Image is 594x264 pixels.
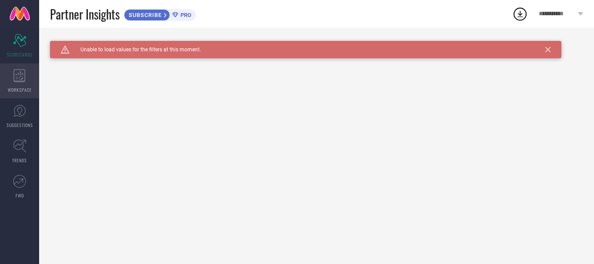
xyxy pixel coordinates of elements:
span: Unable to load values for the filters at this moment. [70,47,201,53]
span: SUBSCRIBE [124,12,164,18]
span: TRENDS [12,157,27,164]
span: Partner Insights [50,5,120,23]
a: SUBSCRIBEPRO [124,7,196,21]
span: SCORECARDS [7,51,33,58]
span: FWD [16,192,24,199]
span: PRO [178,12,191,18]
div: Unable to load filters at this moment. Please try later. [50,41,583,48]
span: SUGGESTIONS [7,122,33,128]
span: WORKSPACE [8,87,32,93]
div: Open download list [512,6,528,22]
